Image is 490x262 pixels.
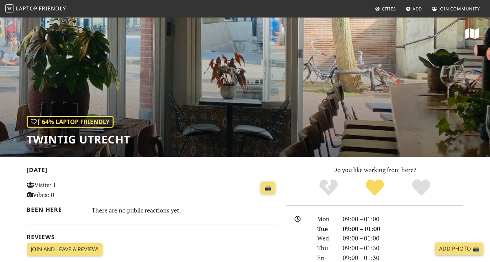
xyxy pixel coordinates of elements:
span: Join Community [438,6,480,12]
div: Wed [313,233,339,243]
a: 📸 [261,182,275,194]
div: 09:00 – 01:00 [339,224,467,234]
div: 09:00 – 01:30 [339,243,467,253]
div: Thu [313,243,339,253]
span: Add [412,6,422,12]
div: 09:00 – 01:00 [339,214,467,224]
img: LaptopFriendly [5,4,13,12]
div: Tue [313,224,339,234]
a: LaptopFriendly LaptopFriendly [5,3,66,15]
div: | 64% Laptop Friendly [27,116,114,128]
p: Do you like working from here? [286,165,463,175]
div: 09:00 – 01:00 [339,233,467,243]
h2: [DATE] [27,166,278,176]
div: Yes [351,178,398,197]
div: No [305,178,352,197]
h1: Twintig Utrecht [27,133,130,146]
a: Join and leave a review! [27,243,102,256]
a: Join Community [429,3,483,15]
span: Friendly [39,5,66,12]
p: Visits: 1 Vibes: 0 [27,180,105,200]
h2: Reviews [27,233,278,240]
span: Cities [382,6,396,12]
div: Definitely! [398,178,445,197]
div: Mon [313,214,339,224]
span: Laptop [16,5,38,12]
a: Add Photo 📸 [435,242,483,255]
h2: Been here [27,206,84,213]
a: Cities [372,3,399,15]
div: There are no public reactions yet. [92,205,278,216]
a: Add [403,3,425,15]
